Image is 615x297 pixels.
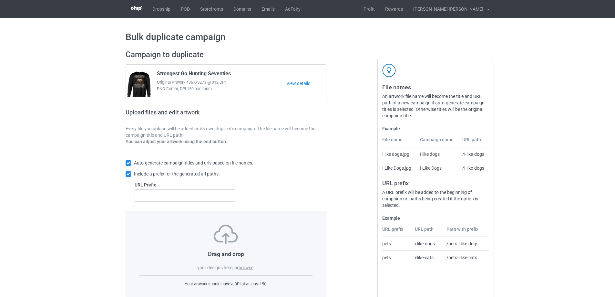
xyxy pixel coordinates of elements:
[382,93,489,119] div: An artwork file name will become the title and URL path of a new campaign if auto-generate campai...
[443,250,489,264] td: /pets-i-like-cats
[126,31,489,43] h1: Bulk duplicate campaign
[459,147,489,161] td: /i-like-dogs
[157,86,286,92] span: PNG format, DPI 150 minimum
[253,265,255,270] span: .
[197,265,239,270] span: your designs here, or
[126,50,326,60] h2: Campaign to duplicate
[157,70,231,79] span: Strongest Go Hunting Seventies
[139,250,313,258] h3: Drag and drop
[382,226,411,237] th: URL prefix
[126,139,227,144] b: You can adjust your artwork using the edit button.
[411,226,443,237] th: URL path
[382,189,489,208] div: A URL prefix will be added to the beginning of campaign url paths being created if the option is ...
[443,237,489,250] td: /pets-i-like-dogs
[157,79,286,86] span: Original Artwork 4367x5273 @ 312 DPI
[459,161,489,175] td: /i-like-dogs
[134,171,220,176] span: Include a prefix for the generated url paths.
[443,226,489,237] th: Path with prefix
[382,83,489,91] h3: File names
[382,250,411,264] td: pets
[411,250,443,264] td: i-like-cats
[416,147,459,161] td: I like dogs
[239,265,253,270] label: browse
[382,179,489,187] h3: URL prefix
[214,225,238,244] img: svg+xml;base64,PD94bWwgdmVyc2lvbj0iMS4wIiBlbmNvZGluZz0iVVRGLTgiPz4KPHN2ZyB3aWR0aD0iNzVweCIgaGVpZ2...
[126,109,246,121] h2: Upload files and edit artwork
[416,136,459,147] th: Campaign name
[382,125,489,132] label: Example
[286,80,326,87] a: View details
[382,136,416,147] th: File name
[459,136,489,147] th: URL path
[411,237,443,250] td: i-like-dogs
[382,215,489,221] label: Example
[134,160,253,165] span: Auto-generate campaign titles and urls based on file names.
[382,64,396,77] img: svg+xml;base64,PD94bWwgdmVyc2lvbj0iMS4wIiBlbmNvZGluZz0iVVRGLTgiPz4KPHN2ZyB3aWR0aD0iNDJweCIgaGVpZ2...
[135,182,235,188] label: URL Prefix
[382,147,416,161] td: I like dogs.jpg
[382,161,416,175] td: I Like Dogs.jpg
[126,125,326,138] p: Every file you upload will be added as its own duplicate campaign. The file name will become the ...
[408,1,483,17] div: [PERSON_NAME] [PERSON_NAME]
[131,6,142,11] img: 3d383065fc803cdd16c62507c020ddf8.png
[382,237,411,250] td: pets
[185,281,267,286] span: Your artwork should have a DPI of at least 150 .
[416,161,459,175] td: I Like Dogs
